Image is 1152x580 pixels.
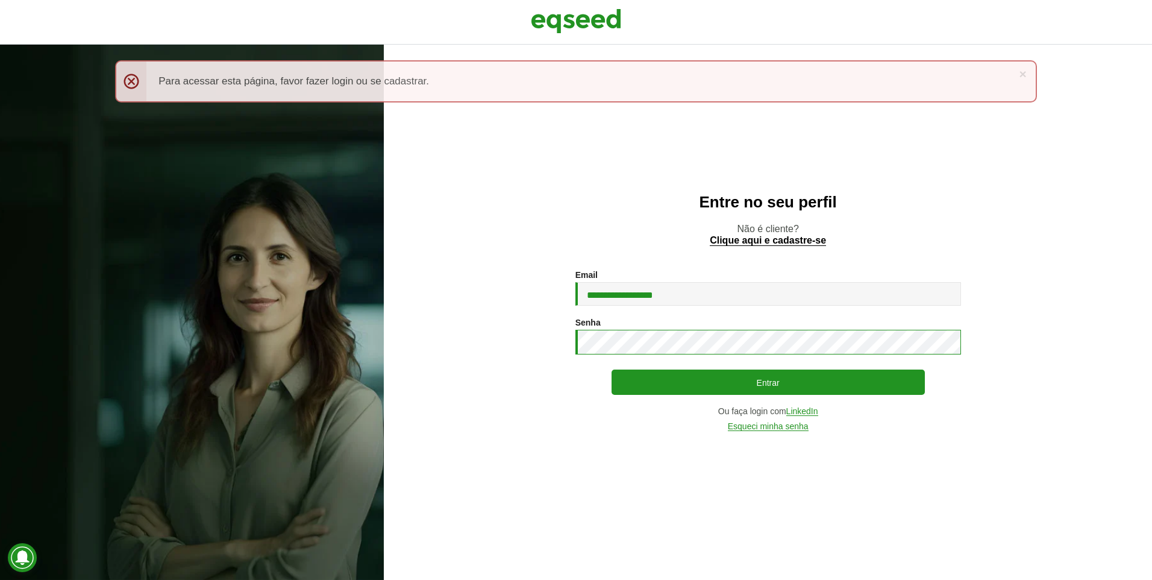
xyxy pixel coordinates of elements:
div: Ou faça login com [575,407,961,416]
a: LinkedIn [786,407,818,416]
div: Para acessar esta página, favor fazer login ou se cadastrar. [115,60,1037,102]
label: Senha [575,318,601,327]
a: Esqueci minha senha [728,422,809,431]
img: EqSeed Logo [531,6,621,36]
a: × [1019,68,1027,80]
a: Clique aqui e cadastre-se [710,236,826,246]
button: Entrar [612,370,925,395]
label: Email [575,271,598,279]
p: Não é cliente? [408,223,1128,246]
h2: Entre no seu perfil [408,194,1128,211]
